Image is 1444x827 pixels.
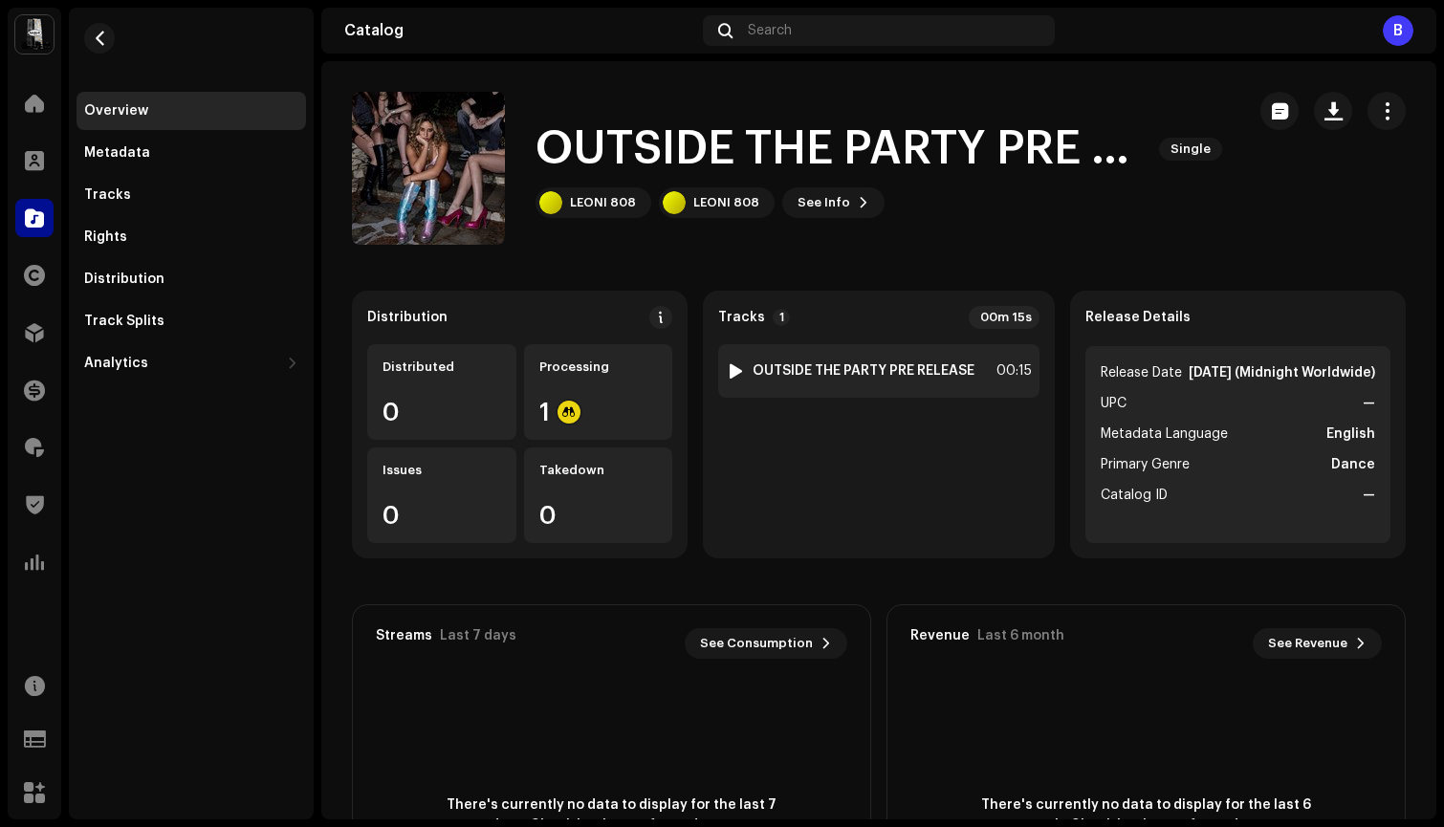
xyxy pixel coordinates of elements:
[798,184,850,222] span: See Info
[84,145,150,161] div: Metadata
[84,229,127,245] div: Rights
[440,628,516,643] div: Last 7 days
[77,134,306,172] re-m-nav-item: Metadata
[383,359,501,375] div: Distributed
[77,302,306,340] re-m-nav-item: Track Splits
[700,624,813,663] span: See Consumption
[1189,361,1375,384] strong: [DATE] (Midnight Worldwide)
[718,310,765,325] strong: Tracks
[84,314,164,329] div: Track Splits
[84,272,164,287] div: Distribution
[1253,628,1382,659] button: See Revenue
[77,344,306,382] re-m-nav-dropdown: Analytics
[1101,423,1228,446] span: Metadata Language
[1101,453,1190,476] span: Primary Genre
[383,463,501,478] div: Issues
[1331,453,1375,476] strong: Dance
[1101,484,1168,507] span: Catalog ID
[77,176,306,214] re-m-nav-item: Tracks
[77,218,306,256] re-m-nav-item: Rights
[693,195,759,210] div: LEONI 808
[77,260,306,298] re-m-nav-item: Distribution
[15,15,54,54] img: 28cd5e4f-d8b3-4e3e-9048-38ae6d8d791a
[539,359,658,375] div: Processing
[536,119,1144,180] h1: OUTSIDE THE PARTY PRE RELEASE
[969,306,1039,329] div: 00m 15s
[1326,423,1375,446] strong: English
[1363,392,1375,415] strong: —
[376,628,432,643] div: Streams
[367,310,448,325] div: Distribution
[1363,484,1375,507] strong: —
[77,92,306,130] re-m-nav-item: Overview
[344,23,695,38] div: Catalog
[753,363,974,379] strong: OUTSIDE THE PARTY PRE RELEASE
[685,628,847,659] button: See Consumption
[84,187,131,203] div: Tracks
[539,463,658,478] div: Takedown
[1101,392,1127,415] span: UPC
[1268,624,1347,663] span: See Revenue
[1383,15,1413,46] div: B
[84,103,148,119] div: Overview
[990,359,1032,382] div: 00:15
[84,356,148,371] div: Analytics
[1085,310,1191,325] strong: Release Details
[910,628,970,643] div: Revenue
[1101,361,1182,384] span: Release Date
[570,195,636,210] div: LEONI 808
[1159,138,1222,161] span: Single
[748,23,792,38] span: Search
[773,309,790,326] p-badge: 1
[977,628,1064,643] div: Last 6 month
[782,187,885,218] button: See Info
